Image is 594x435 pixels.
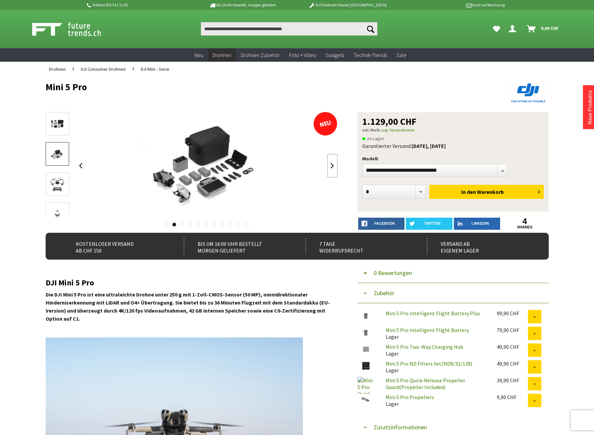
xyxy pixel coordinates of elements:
button: In den Warenkorb [429,185,544,199]
div: 99,90 CHF [497,310,528,317]
p: Hotline 032 511 11 03 [86,1,191,9]
div: 49,90 CHF [497,360,528,367]
span: In den [461,188,476,195]
a: Technik-Trends [349,48,392,62]
a: Mini 5 Pro Two-Way Charging Hub [386,343,463,350]
div: 39,90 CHF [497,377,528,384]
a: facebook [358,218,405,230]
img: Mini 5 Pro Propellers [358,394,374,405]
div: Lager [380,343,491,357]
span: Neu [195,52,203,58]
div: Versand ab eigenem Lager [427,238,534,255]
a: Drohnen [208,48,236,62]
span: An Lager [362,134,384,143]
a: Warenkorb [524,22,562,36]
img: Mini 5 Pro Two-Way Charging Hub [358,343,374,355]
span: Drohnen Zubehör [241,52,280,58]
div: 9,90 CHF [497,394,528,400]
input: Produkt, Marke, Kategorie, EAN, Artikelnummer… [201,22,377,36]
a: Neue Produkte [586,90,593,124]
p: Bis 16 Uhr bestellt, morgen geliefert. [191,1,295,9]
a: Neu [190,48,208,62]
h1: Mini 5 Pro [46,82,448,92]
img: DJI [508,82,549,104]
span: DJI Mini - Serie [141,66,169,72]
span: 1.129,00 CHF [362,117,417,126]
a: LinkedIn [454,218,500,230]
span: LinkedIn [472,221,489,225]
span: Warenkorb [477,188,504,195]
div: 7 Tage Widerrufsrecht [306,238,413,255]
button: Zubehör [358,283,549,303]
span: Foto + Video [289,52,316,58]
strong: Die DJI Mini 5 Pro ist eine ultraleichte Drohne unter 250 g mit 1-Zoll-CMOS-Sensor (50 MP), omnid... [46,291,330,322]
span: Gadgets [326,52,344,58]
a: Mini 5 Pro Quick-Release Propeller Guard(Propeller Included) [386,377,465,390]
div: 49,90 CHF [497,343,528,350]
div: Lager [380,394,491,407]
a: Sale [392,48,411,62]
button: Suchen [363,22,377,36]
a: Meine Favoriten [490,22,503,36]
span: Technik-Trends [354,52,387,58]
div: Garantierter Versand: [362,143,544,149]
p: DJI Drohnen Dealer [GEOGRAPHIC_DATA] [295,1,400,9]
img: Mini 5 Pro ND Filters Set(ND8/32/128) [358,360,374,371]
a: Mini 5 Pro ND Filters Set(ND8/32/128) [386,360,472,367]
div: Lager [380,327,491,340]
div: Lager [380,360,491,374]
span: Drohnen [49,66,66,72]
a: Hi, Günter - Dein Konto [506,22,522,36]
span: 0,00 CHF [541,23,559,34]
a: twitter [406,218,452,230]
div: Bis um 16:00 Uhr bestellt Morgen geliefert [184,238,291,255]
a: 4 [501,218,548,225]
div: Kostenloser Versand ab CHF 150 [62,238,169,255]
a: Mini 5 Pro Intelligent Flight Battery [386,327,469,333]
img: Mini 5 Pro Quick-Release Propeller Guard(Propeller Included) [358,377,374,394]
span: Sale [396,52,407,58]
button: 0 Bewertungen [358,263,549,283]
a: Gadgets [321,48,349,62]
a: Mini 5 Pro Intelligent Flight Battery Plus [386,310,480,317]
a: shares [501,225,548,229]
span: Drohnen [213,52,231,58]
img: Shop Futuretrends - zur Startseite wechseln [32,21,116,38]
p: inkl. MwSt. [362,126,544,134]
a: Mini 5 Pro Propellers [386,394,434,400]
a: Drohnen Zubehör [236,48,284,62]
div: 79,90 CHF [497,327,528,333]
img: Vorschau: Mini 5 Pro [48,118,67,131]
a: Drohnen [46,62,69,76]
img: Mini 5 Pro Intelligent Flight Battery [358,327,374,338]
p: Modell: [362,155,544,163]
b: [DATE], [DATE] [412,143,446,149]
a: DJI Mini - Serie [138,62,173,76]
a: DJI Consumer Drohnen [77,62,129,76]
p: Kauf auf Rechnung [400,1,505,9]
img: Mini 5 Pro Intelligent Flight Battery Plus [358,310,374,321]
span: twitter [424,221,441,225]
h2: DJI Mini 5 Pro [46,278,337,287]
a: Foto + Video [284,48,321,62]
a: zzgl. Versandkosten [381,127,415,132]
span: facebook [374,221,395,225]
span: DJI Consumer Drohnen [81,66,126,72]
